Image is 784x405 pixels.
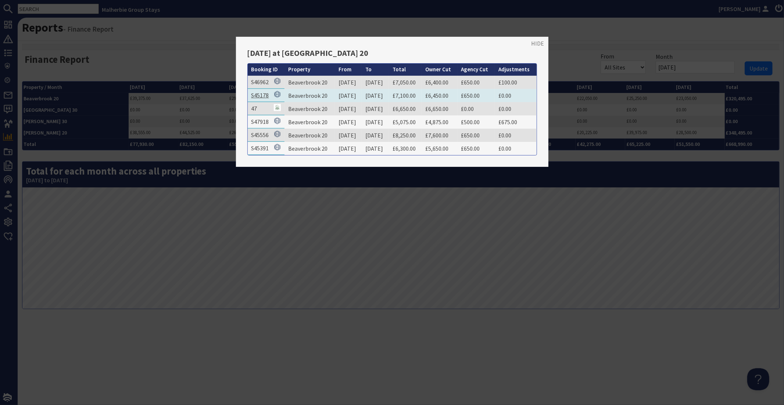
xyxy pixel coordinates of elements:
[365,79,383,86] a: [DATE]
[288,118,327,126] a: Beaverbrook 20
[458,64,495,76] th: Agency Cut
[274,91,281,98] img: Referer: Sleeps 12
[389,64,422,76] th: Total
[393,92,416,99] a: £7,100.00
[425,145,448,152] a: £5,650.00
[274,117,281,124] img: Referer: Sleeps 12
[393,118,416,126] a: £5,075.00
[365,118,383,126] a: [DATE]
[365,145,383,152] a: [DATE]
[248,64,284,76] th: Booking ID
[339,132,356,139] a: [DATE]
[274,104,281,111] img: Referer: Malherbie Group Stays
[274,130,281,137] img: Referer: Sleeps 12
[498,105,511,112] a: £0.00
[461,105,474,112] a: £0.00
[339,118,356,126] a: [DATE]
[498,79,517,86] a: £100.00
[274,78,281,85] img: Referer: Sleeps 12
[393,105,416,112] a: £6,650.00
[251,92,269,99] a: S45178
[461,79,480,86] a: £650.00
[531,39,544,48] a: HIDE
[251,144,269,152] a: S45391
[498,118,517,126] a: £675.00
[461,92,480,99] a: £650.00
[425,105,448,112] a: £6,650.00
[461,145,480,152] a: £650.00
[288,132,327,139] a: Beaverbrook 20
[425,92,448,99] a: £6,450.00
[362,64,389,76] th: To
[288,105,327,112] a: Beaverbrook 20
[339,79,356,86] a: [DATE]
[365,105,383,112] a: [DATE]
[251,131,269,139] a: S45556
[339,92,356,99] a: [DATE]
[425,79,448,86] a: £6,400.00
[495,64,536,76] th: Adjustments
[498,132,511,139] a: £0.00
[422,64,457,76] th: Owner Cut
[284,64,335,76] th: Property
[288,145,327,152] a: Beaverbrook 20
[339,105,356,112] a: [DATE]
[365,92,383,99] a: [DATE]
[288,79,327,86] a: Beaverbrook 20
[251,105,257,112] a: 47
[251,78,269,86] a: S46962
[274,144,281,151] img: Referer: Sleeps 12
[425,132,448,139] a: £7,600.00
[498,92,511,99] a: £0.00
[339,145,356,152] a: [DATE]
[461,132,480,139] a: £650.00
[425,118,448,126] a: £4,875.00
[335,64,362,76] th: From
[251,118,269,125] a: S47918
[393,145,416,152] a: £6,300.00
[288,92,327,99] a: Beaverbrook 20
[498,145,511,152] a: £0.00
[365,132,383,139] a: [DATE]
[247,48,537,58] h3: [DATE] at [GEOGRAPHIC_DATA] 20
[393,79,416,86] a: £7,050.00
[393,132,416,139] a: £8,250.00
[461,118,480,126] a: £500.00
